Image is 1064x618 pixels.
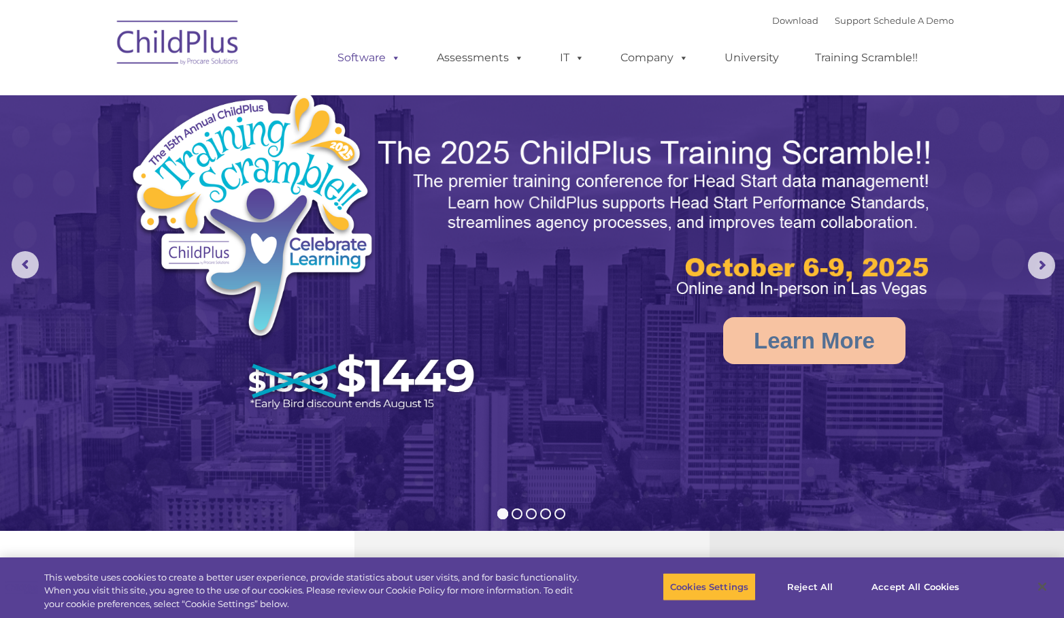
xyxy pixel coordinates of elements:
a: IT [546,44,598,71]
button: Reject All [767,572,852,601]
font: | [772,15,954,26]
div: This website uses cookies to create a better user experience, provide statistics about user visit... [44,571,585,611]
img: ChildPlus by Procare Solutions [110,11,246,79]
a: Support [835,15,871,26]
a: University [711,44,793,71]
button: Cookies Settings [663,572,756,601]
span: Phone number [189,146,247,156]
a: Assessments [423,44,537,71]
button: Accept All Cookies [864,572,967,601]
a: Learn More [723,317,905,364]
span: Last name [189,90,231,100]
a: Schedule A Demo [874,15,954,26]
a: Download [772,15,818,26]
a: Software [324,44,414,71]
button: Close [1027,572,1057,602]
a: Training Scramble!! [801,44,931,71]
a: Company [607,44,702,71]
